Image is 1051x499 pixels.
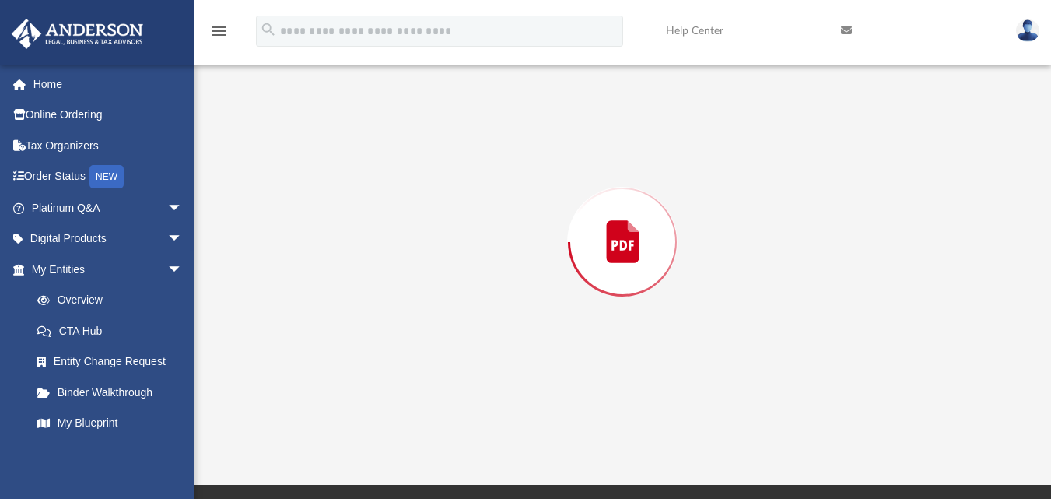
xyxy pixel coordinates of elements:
i: search [260,21,277,38]
a: Overview [22,285,206,316]
a: Home [11,69,206,100]
a: Online Ordering [11,100,206,131]
span: arrow_drop_down [167,254,198,286]
a: menu [210,30,229,40]
a: Order StatusNEW [11,161,206,193]
a: Entity Change Request [22,346,206,378]
div: NEW [89,165,124,188]
i: menu [210,22,229,40]
a: Binder Walkthrough [22,377,206,408]
img: User Pic [1016,19,1039,42]
span: arrow_drop_down [167,192,198,224]
a: Digital Productsarrow_drop_down [11,223,206,255]
a: Tax Due Dates [22,438,206,469]
span: arrow_drop_down [167,223,198,255]
a: Platinum Q&Aarrow_drop_down [11,192,206,223]
a: Tax Organizers [11,130,206,161]
a: My Blueprint [22,408,198,439]
img: Anderson Advisors Platinum Portal [7,19,148,49]
a: CTA Hub [22,315,206,346]
a: My Entitiesarrow_drop_down [11,254,206,285]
